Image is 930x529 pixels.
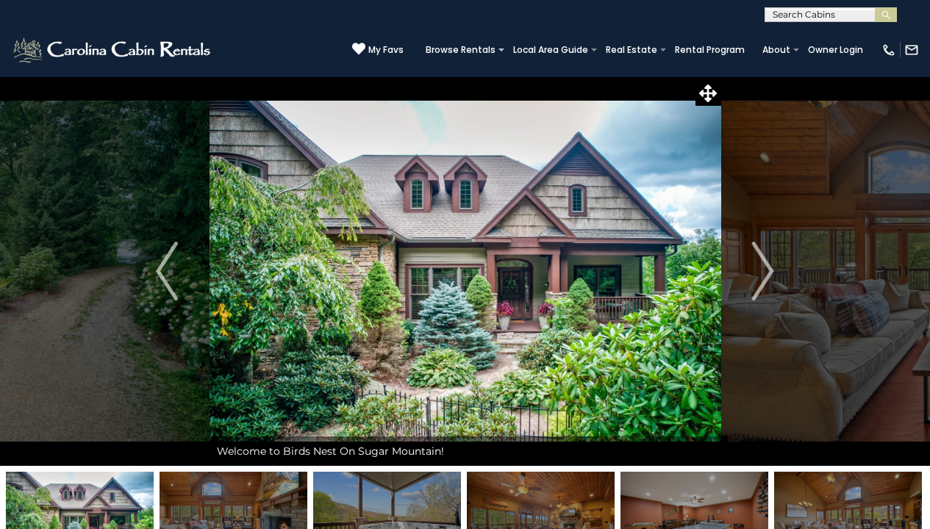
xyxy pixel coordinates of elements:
[210,436,721,466] div: Welcome to Birds Nest On Sugar Mountain!
[352,42,404,57] a: My Favs
[752,242,774,301] img: arrow
[125,76,210,466] button: Previous
[755,40,798,60] a: About
[506,40,595,60] a: Local Area Guide
[720,76,805,466] button: Next
[668,40,752,60] a: Rental Program
[368,43,404,57] span: My Favs
[881,43,896,57] img: phone-regular-white.png
[598,40,665,60] a: Real Estate
[904,43,919,57] img: mail-regular-white.png
[11,35,215,65] img: White-1-2.png
[801,40,870,60] a: Owner Login
[418,40,503,60] a: Browse Rentals
[156,242,178,301] img: arrow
